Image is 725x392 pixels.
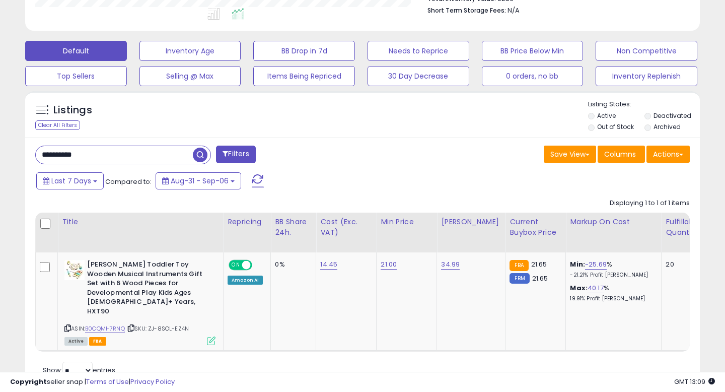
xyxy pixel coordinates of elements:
[275,217,312,238] div: BB Share 24h.
[171,176,229,186] span: Aug-31 - Sep-06
[570,259,585,269] b: Min:
[510,273,529,284] small: FBM
[43,365,115,375] span: Show: entries
[230,261,242,270] span: ON
[64,260,215,344] div: ASIN:
[228,217,266,227] div: Repricing
[62,217,219,227] div: Title
[654,111,691,120] label: Deactivated
[64,337,88,346] span: All listings currently available for purchase on Amazon
[216,146,255,163] button: Filters
[482,66,584,86] button: 0 orders, no bb
[666,217,700,238] div: Fulfillable Quantity
[441,259,460,270] a: 34.99
[597,122,634,131] label: Out of Stock
[253,66,355,86] button: Items Being Repriced
[228,276,263,285] div: Amazon AI
[610,199,690,208] div: Displaying 1 to 1 of 1 items
[570,295,654,302] p: 19.91% Profit [PERSON_NAME]
[86,377,129,386] a: Terms of Use
[510,217,561,238] div: Current Buybox Price
[588,283,604,293] a: 40.17
[320,259,337,270] a: 14.45
[25,41,127,61] button: Default
[596,41,697,61] button: Non Competitive
[654,122,681,131] label: Archived
[544,146,596,163] button: Save View
[427,6,506,15] b: Short Term Storage Fees:
[51,176,91,186] span: Last 7 Days
[646,146,690,163] button: Actions
[36,172,104,189] button: Last 7 Days
[53,103,92,117] h5: Listings
[588,100,700,109] p: Listing States:
[64,260,85,280] img: 41BeB93iytL._SL40_.jpg
[320,217,372,238] div: Cost (Exc. VAT)
[674,377,715,386] span: 2025-09-15 13:09 GMT
[531,259,547,269] span: 21.65
[570,272,654,279] p: -21.21% Profit [PERSON_NAME]
[368,41,469,61] button: Needs to Reprice
[85,324,125,333] a: B0CQMH7RNQ
[381,259,397,270] a: 21.00
[275,260,308,269] div: 0%
[598,146,645,163] button: Columns
[381,217,432,227] div: Min Price
[126,324,189,333] span: | SKU: ZJ-8SOL-EZ4N
[10,377,47,386] strong: Copyright
[507,6,520,15] span: N/A
[251,261,267,270] span: OFF
[368,66,469,86] button: 30 Day Decrease
[570,217,657,227] div: Markup on Cost
[570,260,654,279] div: %
[570,283,588,293] b: Max:
[566,213,662,252] th: The percentage added to the cost of goods (COGS) that forms the calculator for Min & Max prices.
[10,377,175,387] div: seller snap | |
[156,172,241,189] button: Aug-31 - Sep-06
[89,337,106,346] span: FBA
[510,260,528,271] small: FBA
[570,284,654,302] div: %
[130,377,175,386] a: Privacy Policy
[596,66,697,86] button: Inventory Replenish
[604,149,636,159] span: Columns
[597,111,616,120] label: Active
[105,177,152,186] span: Compared to:
[139,41,241,61] button: Inventory Age
[25,66,127,86] button: Top Sellers
[532,274,548,283] span: 21.65
[139,66,241,86] button: Selling @ Max
[35,120,80,130] div: Clear All Filters
[441,217,501,227] div: [PERSON_NAME]
[87,260,209,318] b: [PERSON_NAME] Toddler Toy Wooden Musical Instruments Gift Set with 6 Wood Pieces for Developmenta...
[666,260,697,269] div: 20
[253,41,355,61] button: BB Drop in 7d
[482,41,584,61] button: BB Price Below Min
[585,259,607,270] a: -25.69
